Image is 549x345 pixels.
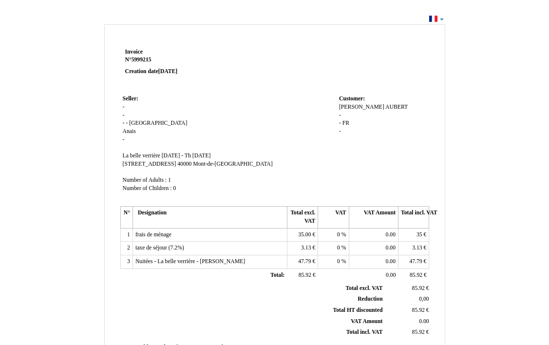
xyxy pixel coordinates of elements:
[162,153,211,159] span: [DATE] - Th [DATE]
[120,228,133,242] td: 1
[133,207,287,228] th: Designation
[193,161,272,167] span: Mont-de-[GEOGRAPHIC_DATA]
[385,104,408,110] span: AUBERT
[318,228,349,242] td: %
[123,104,125,110] span: -
[398,242,429,255] td: €
[419,318,429,325] span: 0.00
[177,161,191,167] span: 40000
[123,153,160,159] span: La belle verrière
[126,120,128,126] span: -
[125,49,143,55] span: Invoice
[287,268,318,282] td: €
[135,245,184,251] span: taxe de séjour (7.2%)
[398,207,429,228] th: Total incl. VAT
[287,228,318,242] td: €
[337,231,340,238] span: 0
[412,307,425,313] span: 85.92
[386,258,396,265] span: 0.00
[299,272,311,278] span: 85.92
[270,272,284,278] span: Total:
[346,285,383,291] span: Total excl. VAT
[123,136,125,143] span: -
[132,57,151,63] span: 5999215
[120,255,133,269] td: 3
[412,285,425,291] span: 85.92
[333,307,382,313] span: Total HT discounted
[298,258,311,265] span: 47.79
[123,177,167,183] span: Number of Adults :
[125,68,178,75] strong: Creation date
[123,185,172,192] span: Number of Children :
[129,120,187,126] span: [GEOGRAPHIC_DATA]
[412,329,425,335] span: 85.92
[351,318,382,325] span: VAT Amount
[339,104,384,110] span: [PERSON_NAME]
[287,242,318,255] td: €
[337,258,340,265] span: 0
[120,207,133,228] th: N°
[358,296,382,302] span: Reduction
[287,207,318,228] th: Total excl. VAT
[409,258,422,265] span: 47.79
[342,120,349,126] span: FR
[123,120,125,126] span: -
[125,56,242,64] strong: N°
[318,242,349,255] td: %
[398,228,429,242] td: €
[287,255,318,269] td: €
[123,128,136,134] span: Anais
[135,231,171,238] span: frais de ménage
[384,305,431,316] td: €
[349,207,398,228] th: VAT Amount
[168,177,171,183] span: 1
[386,231,396,238] span: 0.00
[412,245,422,251] span: 3.13
[339,112,341,118] span: -
[123,96,138,102] span: Seller:
[346,329,383,335] span: Total incl. VAT
[120,242,133,255] td: 2
[386,272,396,278] span: 0.00
[337,245,340,251] span: 0
[298,231,311,238] span: 35.00
[416,231,422,238] span: 35
[318,255,349,269] td: %
[123,112,125,118] span: -
[318,207,349,228] th: VAT
[339,128,341,134] span: -
[410,272,422,278] span: 85.92
[398,255,429,269] td: €
[339,96,365,102] span: Customer:
[123,161,176,167] span: [STREET_ADDRESS]
[339,120,341,126] span: -
[135,258,245,265] span: Nuitées - La belle verrière - [PERSON_NAME]
[301,245,311,251] span: 3.13
[386,245,396,251] span: 0.00
[384,327,431,338] td: €
[419,296,429,302] span: 0,00
[384,283,431,294] td: €
[158,68,177,75] span: [DATE]
[398,268,429,282] td: €
[173,185,176,192] span: 0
